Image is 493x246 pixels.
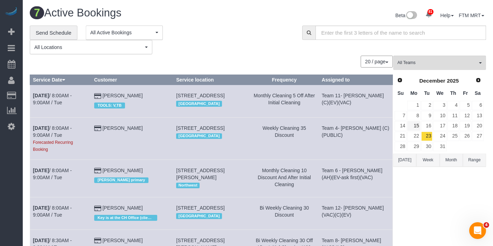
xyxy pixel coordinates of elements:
[395,132,407,141] a: 21
[103,125,143,131] a: [PERSON_NAME]
[472,132,484,141] a: 27
[407,142,420,151] a: 29
[176,211,247,220] div: Location
[173,75,250,85] th: Service location
[33,140,73,152] small: Forecasted Recurring Booking
[30,40,152,54] button: All Locations
[393,56,486,70] button: All Teams
[319,197,393,230] td: Assigned to
[91,160,173,197] td: Customer
[416,154,439,167] button: Week
[319,160,393,197] td: Assigned to
[250,85,319,117] td: Frequency
[103,168,143,173] a: [PERSON_NAME]
[472,101,484,110] a: 6
[421,111,433,120] a: 9
[176,93,224,98] span: [STREET_ADDRESS]
[450,90,456,96] span: Thursday
[86,26,163,40] button: All Active Bookings
[361,56,393,68] nav: Pagination navigation
[484,222,489,228] span: 4
[447,132,459,141] a: 25
[475,90,481,96] span: Saturday
[176,132,247,141] div: Location
[30,197,91,230] td: Schedule date
[463,154,486,167] button: Range
[319,75,393,85] th: Assigned to
[397,77,403,83] span: Prev
[30,117,91,160] td: Schedule date
[103,93,143,98] a: [PERSON_NAME]
[173,85,250,117] td: Service location
[33,205,49,211] b: [DATE]
[94,177,149,183] span: [PERSON_NAME] primary
[176,125,224,131] span: [STREET_ADDRESS]
[30,26,77,40] a: Send Schedule
[395,76,405,85] a: Prev
[472,121,484,131] a: 20
[440,154,463,167] button: Month
[397,60,477,66] span: All Teams
[460,111,471,120] a: 12
[33,168,72,180] a: [DATE]/ 8:00AM - 9:00AM / Tue
[397,90,404,96] span: Sunday
[94,126,101,131] i: Credit Card Payment
[33,238,49,243] b: [DATE]
[407,111,420,120] a: 8
[407,101,420,110] a: 1
[472,111,484,120] a: 13
[94,206,101,211] i: Credit Card Payment
[30,75,91,85] th: Service Date
[250,75,319,85] th: Frequency
[459,13,484,18] a: FTM MRT
[33,125,49,131] b: [DATE]
[433,121,446,131] a: 17
[460,101,471,110] a: 5
[4,7,18,17] img: Automaid Logo
[173,197,250,230] td: Service location
[34,44,143,51] span: All Locations
[433,132,446,141] a: 24
[433,111,446,120] a: 10
[176,205,224,211] span: [STREET_ADDRESS]
[173,160,250,197] td: Service location
[447,78,459,84] span: 2025
[463,90,468,96] span: Friday
[421,101,433,110] a: 2
[475,77,481,83] span: Next
[421,132,433,141] a: 23
[361,56,393,68] button: 20 / page
[176,133,222,139] span: [GEOGRAPHIC_DATA]
[436,90,444,96] span: Wednesday
[447,111,459,120] a: 11
[447,121,459,131] a: 18
[91,117,173,160] td: Customer
[410,90,417,96] span: Monday
[395,142,407,151] a: 28
[319,117,393,160] td: Assigned to
[421,121,433,131] a: 16
[30,6,44,19] span: 7
[91,75,173,85] th: Customer
[176,183,200,188] span: Northwest
[33,93,72,105] a: [DATE]/ 8:00AM - 9:00AM / Tue
[33,168,49,173] b: [DATE]
[176,99,247,108] div: Location
[176,213,222,219] span: [GEOGRAPHIC_DATA]
[395,121,407,131] a: 14
[250,117,319,160] td: Frequency
[407,121,420,131] a: 15
[90,29,154,36] span: All Active Bookings
[30,160,91,197] td: Schedule date
[33,205,72,218] a: [DATE]/ 8:00AM - 9:00AM / Tue
[469,222,486,239] iframe: Intercom live chat
[94,215,157,220] span: Key is at the CH Office (client exception - no lockbox)
[94,103,125,108] span: TOOLS: V,TB
[176,181,247,190] div: Location
[419,78,445,84] span: December
[103,238,143,243] a: [PERSON_NAME]
[422,7,436,22] a: 81
[91,197,173,230] td: Customer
